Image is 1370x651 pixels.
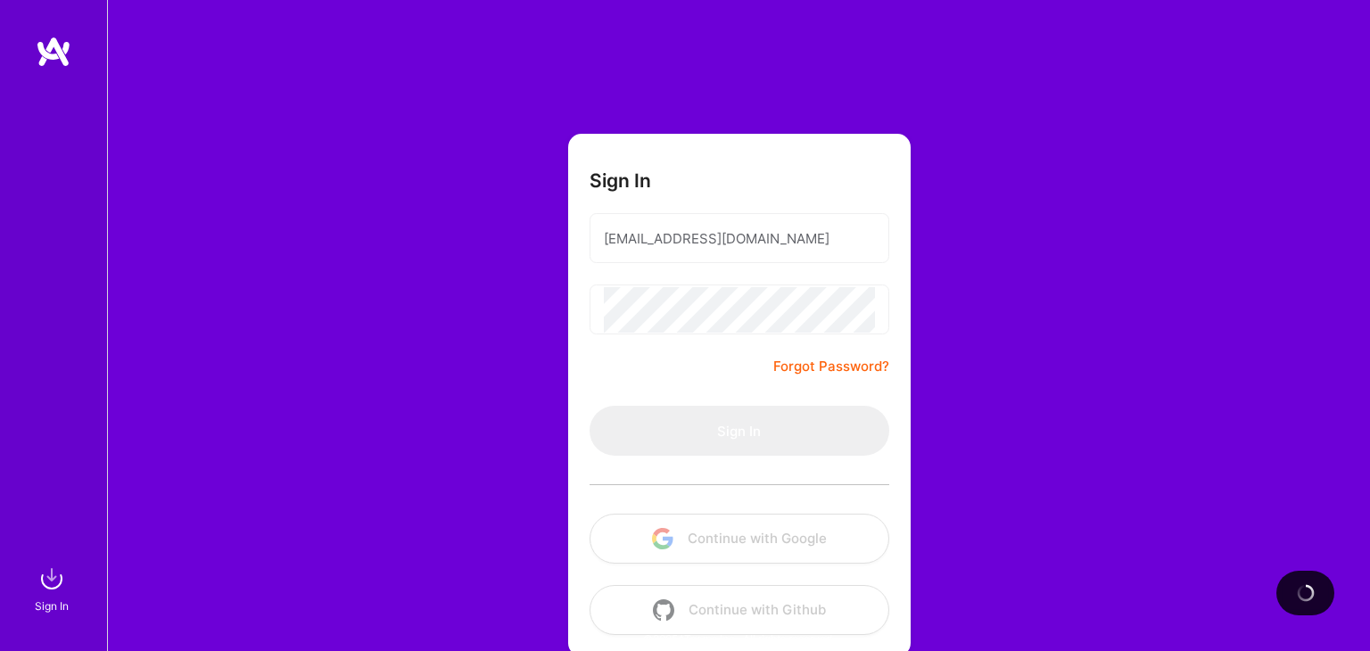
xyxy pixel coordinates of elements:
button: Continue with Github [590,585,889,635]
img: sign in [34,561,70,597]
div: Sign In [35,597,69,615]
button: Continue with Google [590,514,889,564]
img: icon [652,528,673,549]
img: loading [1297,584,1315,602]
button: Sign In [590,406,889,456]
input: Email... [604,216,875,261]
h3: Sign In [590,169,651,192]
a: Forgot Password? [773,356,889,377]
img: icon [653,599,674,621]
img: logo [36,36,71,68]
a: sign inSign In [37,561,70,615]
